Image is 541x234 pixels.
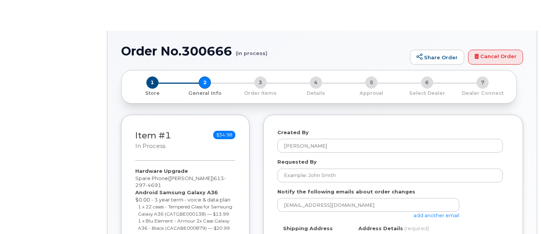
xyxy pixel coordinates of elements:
[410,50,464,65] a: Share Order
[135,175,226,188] span: 613
[277,129,309,136] label: Created By
[135,175,226,188] span: 297
[135,189,218,195] strong: Android Samsung Galaxy A36
[277,158,317,166] label: Requested By
[135,143,165,149] small: in process
[413,212,459,218] a: add another email
[277,198,459,212] input: Example: john@appleseed.com
[128,89,177,97] a: 1 Store
[138,218,230,231] small: 1 x Blu Element - Armour 2x Case Galaxy A36 - Black (CACABE000879) — $20.99
[468,50,523,65] a: Cancel Order
[404,225,429,231] span: (required)
[277,188,415,195] label: Notify the following emails about order changes
[358,225,403,232] label: Address Details
[213,131,235,139] span: $34.98
[138,204,232,217] small: 1 x 22 cases - Tempered Glass for Samsung Galaxy A36 (CATGBE000138) — $13.99
[236,44,267,56] small: (in process)
[135,131,171,150] h3: Item #1
[277,169,503,182] input: Example: John Smith
[121,44,406,58] h1: Order No.300666
[131,90,174,97] p: Store
[283,225,333,232] label: Shipping Address
[146,182,161,188] span: 4691
[146,76,159,89] span: 1
[135,168,188,174] strong: Hardware Upgrade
